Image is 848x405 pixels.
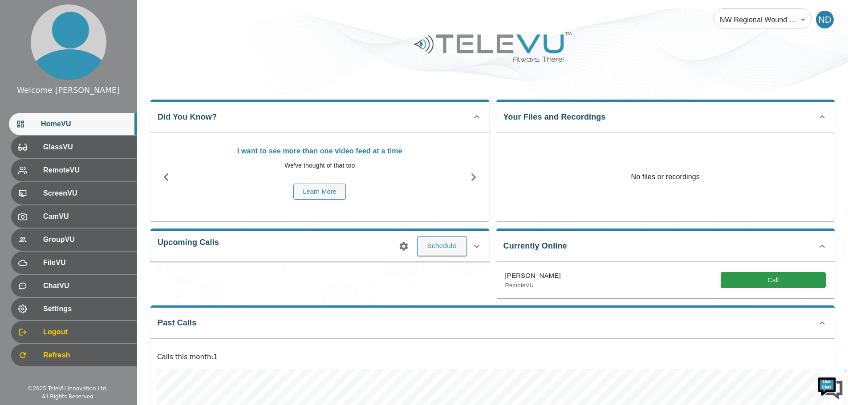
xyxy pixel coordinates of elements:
[11,205,137,228] div: CamVU
[817,374,844,401] img: Chat Widget
[43,211,130,222] span: CamVU
[15,41,37,64] img: d_736959983_company_1615157101543_736959983
[31,4,106,80] img: profile.png
[146,4,167,26] div: Minimize live chat window
[43,327,130,337] span: Logout
[43,142,130,152] span: GlassVU
[187,161,453,170] p: We've thought of that too
[43,304,130,314] span: Settings
[11,344,137,366] div: Refresh
[11,229,137,251] div: GroupVU
[43,165,130,176] span: RemoteVU
[4,243,170,274] textarea: Type your message and hit 'Enter'
[41,119,130,129] span: HomeVU
[11,182,137,205] div: ScreenVU
[43,350,130,361] span: Refresh
[11,275,137,297] div: ChatVU
[17,84,120,96] div: Welcome [PERSON_NAME]
[505,281,561,290] p: RemoteVU
[505,271,561,281] p: [PERSON_NAME]
[43,234,130,245] span: GroupVU
[11,298,137,320] div: Settings
[11,159,137,181] div: RemoteVU
[52,112,123,202] span: We're online!
[9,113,137,135] div: HomeVU
[11,321,137,343] div: Logout
[11,136,137,158] div: GlassVU
[714,7,811,32] div: NW Regional Wound Care
[157,352,828,362] p: Calls this month : 1
[417,236,467,256] button: Schedule
[43,281,130,291] span: ChatVU
[43,188,130,199] span: ScreenVU
[43,257,130,268] span: FileVU
[496,132,835,221] p: No files or recordings
[42,393,93,401] div: All Rights Reserved
[46,47,150,58] div: Chat with us now
[413,28,573,65] img: Logo
[721,272,826,289] button: Call
[816,11,834,28] div: ND
[293,184,346,200] button: Learn More
[187,146,453,156] p: I want to see more than one video feed at a time
[11,252,137,274] div: FileVU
